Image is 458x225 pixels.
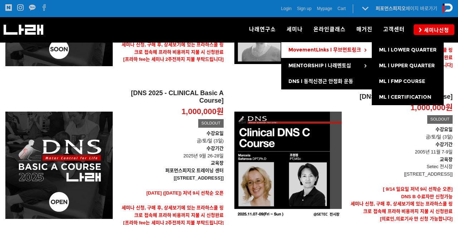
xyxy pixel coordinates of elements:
span: [DATE] ([DATE]) 저녁 9시 선착순 오픈 [146,190,224,196]
p: 1,000,000원 [181,107,224,117]
span: ML l UPPER QUARTER [379,63,435,69]
span: 세미나신청 [422,26,449,34]
span: DNS l 동적신경근 안정화 운동 [288,78,353,84]
strong: 수강요일 [435,127,453,132]
span: 나래연구소 [249,26,276,33]
a: Mypage [317,5,332,12]
p: Setec 전시장 [347,163,453,171]
strong: 수강기간 [435,142,453,147]
strong: 퍼포먼스피지오 [376,6,406,11]
a: Cart [337,5,346,12]
strong: 교육장 [211,160,224,166]
a: 세미나신청 [414,24,454,35]
p: 금/토/일 (3일) [118,130,224,145]
strong: 세미나 신청, 구매 후, 상세보기에 있는 프라하스쿨 링크로 접속해 프라하 비용까지 지불 시 신청완료 [122,42,224,55]
a: ML l FMP COURSE [372,74,444,89]
span: 고객센터 [383,26,405,33]
a: MovementLinks l 무브먼트링크 [281,42,372,58]
a: 세미나 [281,17,308,42]
span: ML l LOWER QUARTER [379,47,437,53]
strong: [ 9/14 일요일 저녁 9시 선착순 오픈] [383,186,453,192]
span: 온라인클래스 [313,26,346,33]
strong: 퍼포먼스피지오 트레이닝 센터 [165,168,224,173]
strong: 세미나 신청, 구매 후, 상세보기에 있는 프라하스쿨 링크로 접속해 프라하 비용까지 지불 시 신청완료 [351,201,453,214]
p: 1,000,000원 [410,103,453,113]
span: ML l CERTIFICATION [379,94,431,100]
a: MENTORSHIP l 나래멘토십 [281,58,372,74]
h2: [DNS 2025 - Clinical C Course] [347,93,453,101]
p: 2025년 9월 26-28일 [118,145,224,160]
a: 매거진 [351,17,378,42]
strong: 세미나 신청, 구매 후, 상세보기에 있는 프라하스쿨 링크로 접속해 프라하 비용까지 지불 시 신청완료 [122,205,224,218]
h2: [DNS 2025 - CLINICAL Basic A Course] [118,89,224,105]
strong: 수강기간 [206,146,224,151]
a: ML l UPPER QUARTER [372,58,444,74]
a: 고객센터 [378,17,410,42]
span: 세미나 [287,26,303,33]
strong: [[STREET_ADDRESS]] [174,175,224,181]
div: SOLDOUT [427,115,453,124]
span: ML l FMP COURSE [379,78,425,84]
a: Login [281,5,292,12]
span: [프라하 fee는 세미나 2주전까지 지불 부탁드립니다] [123,57,224,62]
a: 온라인클래스 [308,17,351,42]
a: ML l CERTIFICATION [372,89,444,105]
strong: [의료인,의료기사 만 신청 가능합니다] [380,216,453,221]
span: MovementLinks l 무브먼트링크 [288,47,361,53]
p: 2005년 11월 7-9일 [347,141,453,156]
p: [[STREET_ADDRESS]] [347,171,453,178]
a: Sign up [297,5,312,12]
span: 매거진 [356,26,372,33]
div: SOLDOUT [198,119,224,128]
strong: 교육장 [440,157,453,162]
a: 나래연구소 [244,17,281,42]
a: DNS l 동적신경근 안정화 운동 [281,74,372,89]
strong: 수강요일 [206,131,224,136]
p: 금/토/일 (3일) [347,126,453,141]
a: ML l LOWER QUARTER [372,42,444,58]
a: 퍼포먼스피지오페이지 바로가기 [376,6,437,11]
span: MENTORSHIP l 나래멘토십 [288,63,351,69]
strong: DNS B 수료자만 신청가능 [401,194,453,199]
